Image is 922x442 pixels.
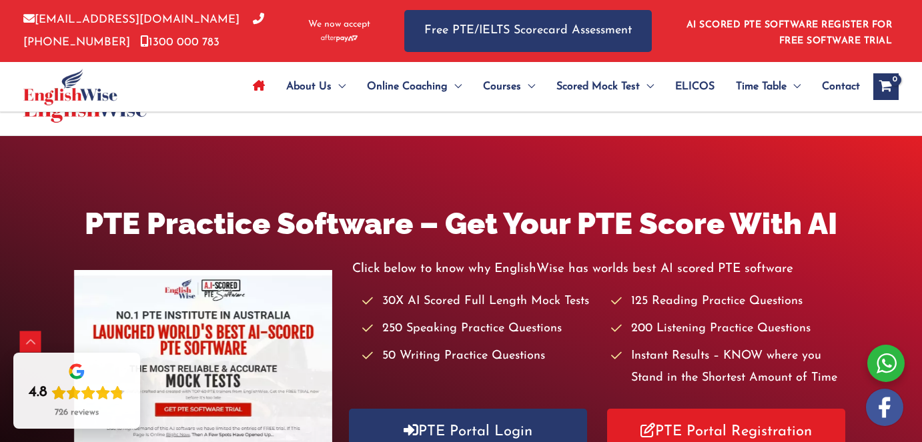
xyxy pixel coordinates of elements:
img: cropped-ew-logo [23,69,117,105]
img: Afterpay-Logo [321,35,358,42]
a: [EMAIL_ADDRESS][DOMAIN_NAME] [23,14,240,25]
li: 200 Listening Practice Questions [611,318,848,340]
span: We now accept [308,18,370,31]
span: Courses [483,63,521,110]
span: ELICOS [675,63,715,110]
li: 50 Writing Practice Questions [362,345,599,367]
a: About UsMenu Toggle [276,63,356,110]
span: Scored Mock Test [556,63,640,110]
aside: Header Widget 1 [678,9,899,53]
div: 4.8 [29,383,47,402]
a: [PHONE_NUMBER] [23,14,264,47]
span: Menu Toggle [332,63,346,110]
span: About Us [286,63,332,110]
span: Menu Toggle [448,63,462,110]
span: Menu Toggle [787,63,801,110]
a: Time TableMenu Toggle [725,63,811,110]
span: Time Table [736,63,787,110]
li: 250 Speaking Practice Questions [362,318,599,340]
a: Contact [811,63,860,110]
a: View Shopping Cart, empty [873,73,899,100]
div: Rating: 4.8 out of 5 [29,383,125,402]
span: Menu Toggle [640,63,654,110]
a: CoursesMenu Toggle [472,63,546,110]
a: Scored Mock TestMenu Toggle [546,63,664,110]
li: 125 Reading Practice Questions [611,291,848,313]
span: Contact [822,63,860,110]
span: Menu Toggle [521,63,535,110]
h1: PTE Practice Software – Get Your PTE Score With AI [74,203,849,245]
li: 30X AI Scored Full Length Mock Tests [362,291,599,313]
nav: Site Navigation: Main Menu [242,63,860,110]
a: Free PTE/IELTS Scorecard Assessment [404,10,652,52]
li: Instant Results – KNOW where you Stand in the Shortest Amount of Time [611,345,848,390]
a: Online CoachingMenu Toggle [356,63,472,110]
img: white-facebook.png [866,389,903,426]
a: 1300 000 783 [140,37,219,48]
span: Online Coaching [367,63,448,110]
div: 726 reviews [55,407,99,418]
a: ELICOS [664,63,725,110]
a: AI SCORED PTE SOFTWARE REGISTER FOR FREE SOFTWARE TRIAL [686,20,893,46]
p: Click below to know why EnglishWise has worlds best AI scored PTE software [352,258,849,280]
